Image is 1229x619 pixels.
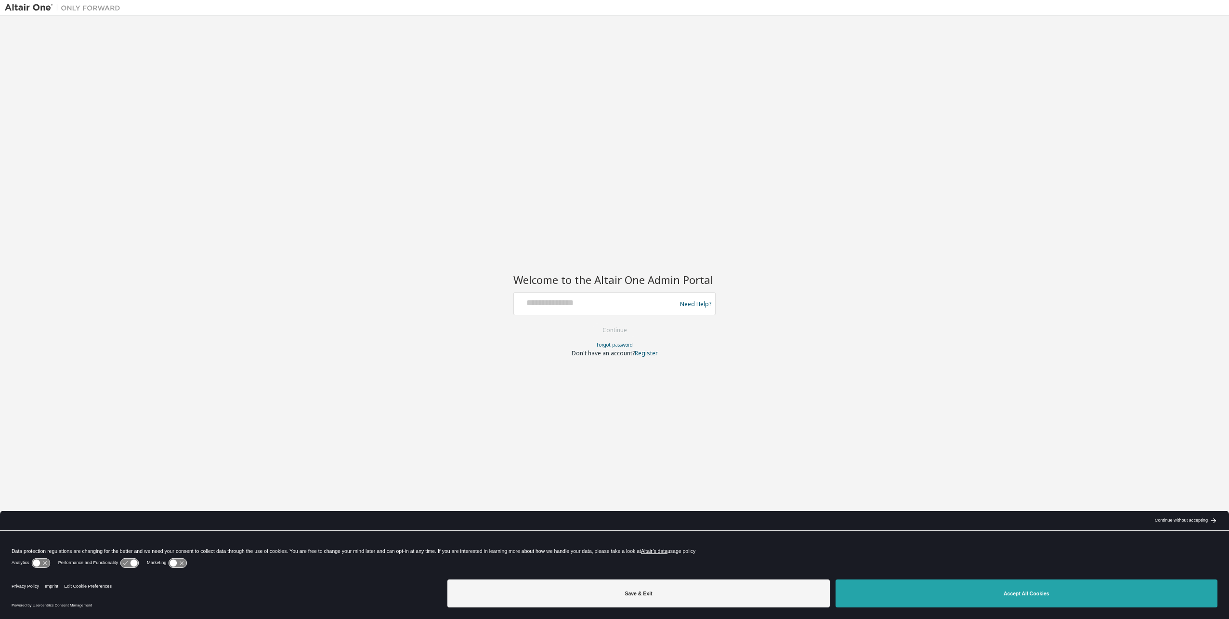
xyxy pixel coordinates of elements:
[597,341,633,348] a: Forgot password
[5,3,125,13] img: Altair One
[513,273,716,286] h2: Welcome to the Altair One Admin Portal
[572,349,635,357] span: Don't have an account?
[635,349,658,357] a: Register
